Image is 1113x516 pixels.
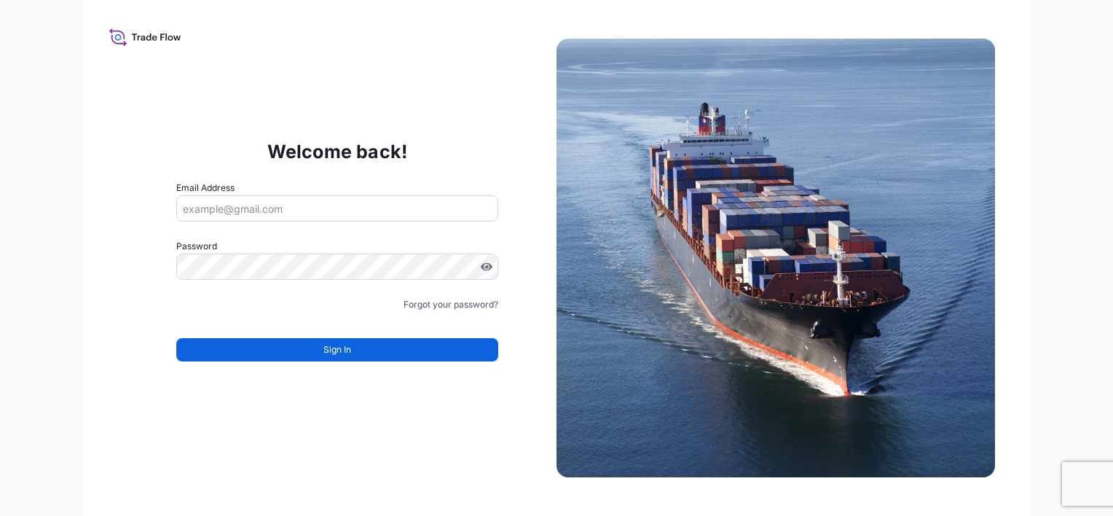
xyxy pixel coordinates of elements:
[176,195,498,222] input: example@gmail.com
[481,261,492,273] button: Show password
[404,297,498,312] a: Forgot your password?
[267,140,408,163] p: Welcome back!
[556,39,995,477] img: Ship illustration
[323,343,351,357] span: Sign In
[176,181,235,195] label: Email Address
[176,239,498,254] label: Password
[176,338,498,361] button: Sign In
